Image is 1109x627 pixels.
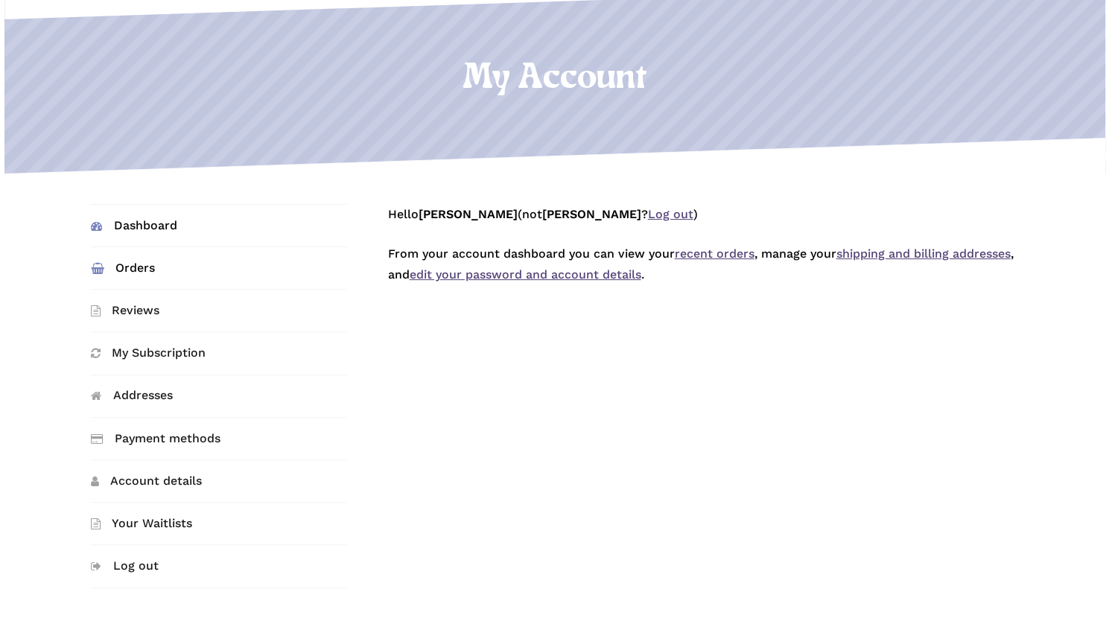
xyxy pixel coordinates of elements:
a: Addresses [91,375,347,417]
strong: [PERSON_NAME] [418,207,517,221]
a: Log out [647,207,693,221]
a: Reviews [91,290,347,331]
a: Your Waitlists [91,503,347,544]
a: edit your password and account details [409,267,641,281]
a: Log out [91,545,347,587]
strong: [PERSON_NAME] [541,207,641,221]
a: Dashboard [91,205,347,246]
p: Hello (not ? ) [387,204,1018,244]
a: Payment methods [91,418,347,459]
a: My Subscription [91,332,347,374]
a: shipping and billing addresses [836,246,1010,261]
a: Orders [91,247,347,289]
a: recent orders [674,246,754,261]
nav: Account pages [91,204,369,611]
a: Account details [91,460,347,502]
p: From your account dashboard you can view your , manage your , and . [387,244,1018,305]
